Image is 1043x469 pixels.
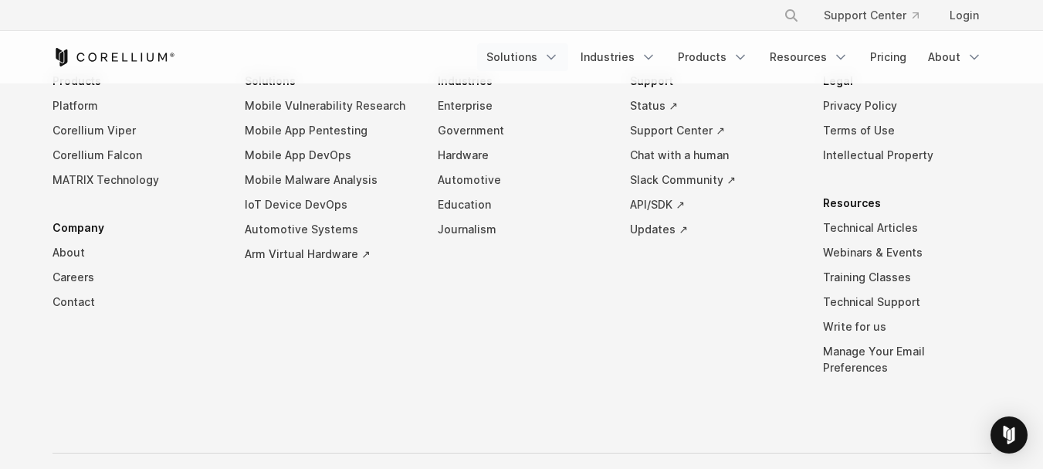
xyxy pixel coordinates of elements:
a: Platform [52,93,221,118]
a: Corellium Home [52,48,175,66]
a: Training Classes [823,265,991,290]
a: Automotive [438,168,606,192]
div: Navigation Menu [477,43,991,71]
a: About [52,240,221,265]
a: Journalism [438,217,606,242]
a: Privacy Policy [823,93,991,118]
a: IoT Device DevOps [245,192,413,217]
a: Mobile App Pentesting [245,118,413,143]
a: Corellium Falcon [52,143,221,168]
a: Terms of Use [823,118,991,143]
a: API/SDK ↗ [630,192,798,217]
a: Support Center ↗ [630,118,798,143]
a: Status ↗ [630,93,798,118]
a: Contact [52,290,221,314]
div: Open Intercom Messenger [991,416,1028,454]
a: Login [937,2,991,29]
a: Automotive Systems [245,217,413,242]
a: Manage Your Email Preferences [823,339,991,380]
a: Webinars & Events [823,240,991,265]
div: Navigation Menu [765,2,991,29]
a: Intellectual Property [823,143,991,168]
button: Search [777,2,805,29]
a: Solutions [477,43,568,71]
a: Updates ↗ [630,217,798,242]
a: Enterprise [438,93,606,118]
a: About [919,43,991,71]
a: Technical Articles [823,216,991,240]
a: Pricing [861,43,916,71]
a: Mobile App DevOps [245,143,413,168]
a: Careers [52,265,221,290]
a: Write for us [823,314,991,339]
a: Arm Virtual Hardware ↗ [245,242,413,267]
a: Government [438,118,606,143]
a: Corellium Viper [52,118,221,143]
a: Resources [760,43,858,71]
div: Navigation Menu [52,69,991,403]
a: Products [669,43,757,71]
a: Support Center [811,2,931,29]
a: Mobile Malware Analysis [245,168,413,192]
a: Education [438,192,606,217]
a: Chat with a human [630,143,798,168]
a: Technical Support [823,290,991,314]
a: Hardware [438,143,606,168]
a: Slack Community ↗ [630,168,798,192]
a: MATRIX Technology [52,168,221,192]
a: Mobile Vulnerability Research [245,93,413,118]
a: Industries [571,43,665,71]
